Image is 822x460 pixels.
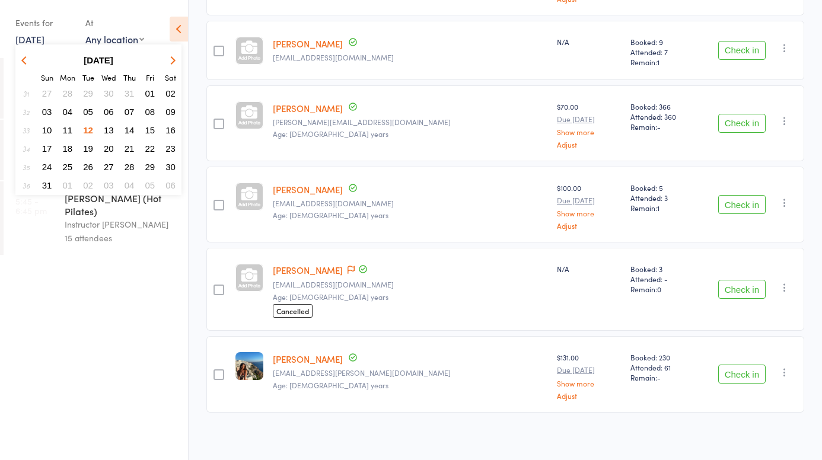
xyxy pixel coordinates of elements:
button: Check in [718,41,766,60]
button: 29 [141,159,160,175]
button: 02 [79,177,97,193]
button: 05 [141,177,160,193]
div: Instructor [PERSON_NAME] [65,218,178,231]
span: 21 [125,143,135,154]
div: N/A [557,37,621,47]
button: 03 [100,177,118,193]
em: 34 [23,144,30,154]
span: 1 [657,203,659,213]
button: 19 [79,140,97,156]
button: 09 [161,104,180,120]
button: 21 [120,140,139,156]
div: At [85,13,144,33]
a: [PERSON_NAME] [273,264,343,276]
a: [PERSON_NAME] [273,183,343,196]
span: 15 [145,125,155,135]
span: 1 [657,57,659,67]
span: 02 [83,180,93,190]
span: 02 [165,88,176,98]
span: Booked: 9 [630,37,693,47]
span: 28 [63,88,73,98]
button: 24 [38,159,56,175]
span: - [657,372,661,382]
small: madswall@hotmail.com [273,280,547,289]
em: 31 [23,89,29,98]
span: 25 [63,162,73,172]
a: [PERSON_NAME] [273,37,343,50]
span: Attended: 3 [630,193,693,203]
a: Adjust [557,392,621,400]
button: 23 [161,140,180,156]
div: 15 attendees [65,231,178,245]
small: asobolewska21@gmail.com [273,53,547,62]
small: Friday [146,72,154,82]
span: 11 [63,125,73,135]
button: 14 [120,122,139,138]
div: $70.00 [557,101,621,148]
span: 03 [42,107,52,117]
small: kkashanti.walmsley@gmail.com [273,369,547,377]
button: Check in [718,114,766,133]
span: 30 [104,88,114,98]
span: 18 [63,143,73,154]
em: 35 [23,162,30,172]
button: 08 [141,104,160,120]
button: 05 [79,104,97,120]
a: 5:45 -6:45 pm[PERSON_NAME] (Hot Pilates)Instructor [PERSON_NAME]15 attendees [4,181,188,255]
span: 0 [657,284,661,294]
span: 16 [165,125,176,135]
button: 15 [141,122,160,138]
div: $131.00 [557,352,621,399]
time: 5:45 - 6:45 pm [15,196,47,215]
button: 13 [100,122,118,138]
span: 09 [165,107,176,117]
span: Attended: - [630,274,693,284]
a: [DATE] [15,33,44,46]
button: 03 [38,104,56,120]
div: Any location [85,33,144,46]
span: 04 [125,180,135,190]
a: Show more [557,209,621,217]
span: Remain: [630,372,693,382]
button: 27 [38,85,56,101]
small: Due [DATE] [557,196,621,205]
span: 12 [83,125,93,135]
button: Check in [718,195,766,214]
span: Age: [DEMOGRAPHIC_DATA] years [273,292,388,302]
span: Remain: [630,122,693,132]
span: 24 [42,162,52,172]
button: 04 [120,177,139,193]
span: 23 [165,143,176,154]
a: Adjust [557,140,621,148]
span: 14 [125,125,135,135]
a: [PERSON_NAME] [273,353,343,365]
button: 28 [120,159,139,175]
span: 08 [145,107,155,117]
a: 5:50 -6:50 amHARLOW A (Hot Yoga)Instructor Cat10 attendees [4,58,188,119]
span: 10 [42,125,52,135]
span: 17 [42,143,52,154]
button: 22 [141,140,160,156]
small: Tuesday [82,72,94,82]
span: 05 [83,107,93,117]
button: 04 [59,104,77,120]
a: [PERSON_NAME] [273,102,343,114]
span: 28 [125,162,135,172]
div: [PERSON_NAME] (Hot Pilates) [65,191,178,218]
span: 13 [104,125,114,135]
button: 01 [141,85,160,101]
strong: [DATE] [84,55,113,65]
em: 33 [23,126,30,135]
a: Show more [557,379,621,387]
span: Booked: 366 [630,101,693,111]
button: 18 [59,140,77,156]
a: Adjust [557,222,621,229]
button: 30 [100,85,118,101]
span: 31 [125,88,135,98]
small: Monday [60,72,75,82]
span: 31 [42,180,52,190]
span: 07 [125,107,135,117]
span: 01 [63,180,73,190]
span: Remain: [630,284,693,294]
button: 31 [38,177,56,193]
